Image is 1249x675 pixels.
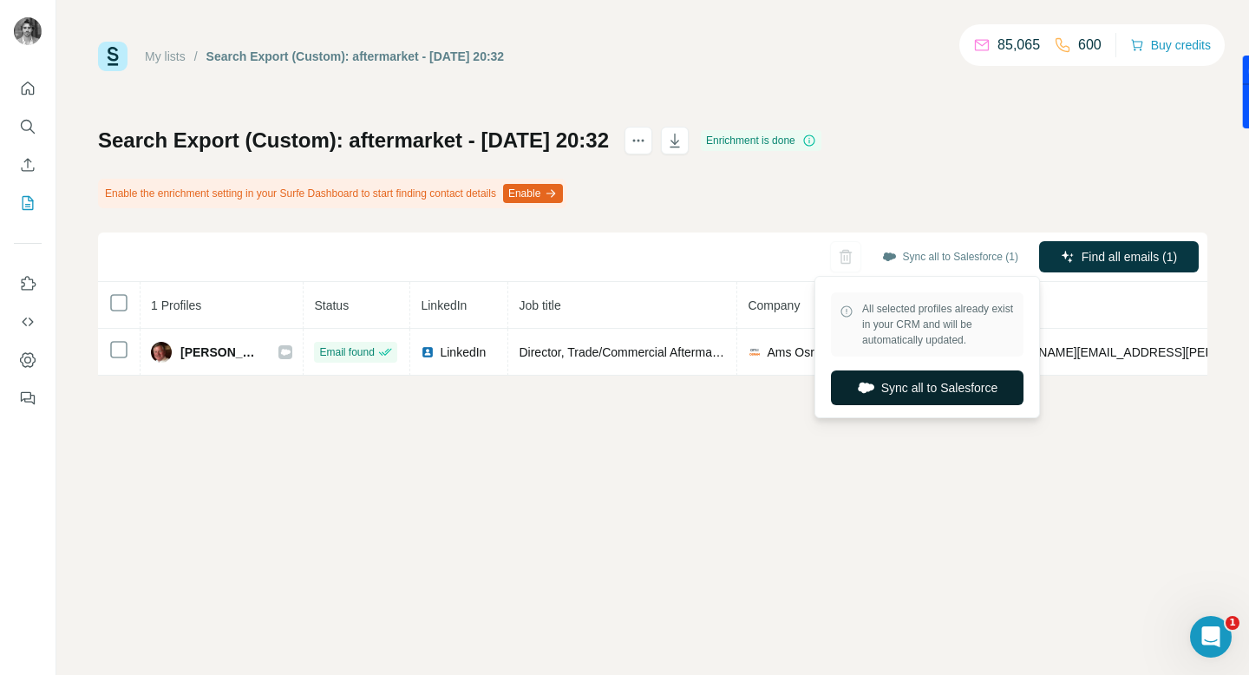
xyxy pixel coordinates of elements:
[98,127,609,154] h1: Search Export (Custom): aftermarket - [DATE] 20:32
[1082,248,1177,265] span: Find all emails (1)
[870,244,1030,270] button: Sync all to Salesforce (1)
[1078,35,1102,56] p: 600
[519,298,560,312] span: Job title
[145,49,186,63] a: My lists
[206,48,505,65] div: Search Export (Custom): aftermarket - [DATE] 20:32
[14,187,42,219] button: My lists
[624,127,652,154] button: actions
[519,345,766,359] span: Director, Trade/Commercial Aftermarket Sales
[98,42,128,71] img: Surfe Logo
[14,268,42,299] button: Use Surfe on LinkedIn
[14,344,42,376] button: Dashboard
[151,342,172,363] img: Avatar
[180,344,261,361] span: [PERSON_NAME]
[421,298,467,312] span: LinkedIn
[1226,616,1239,630] span: 1
[701,130,821,151] div: Enrichment is done
[1130,33,1211,57] button: Buy credits
[319,344,374,360] span: Email found
[1039,241,1199,272] button: Find all emails (1)
[997,35,1040,56] p: 85,065
[14,149,42,180] button: Enrich CSV
[314,298,349,312] span: Status
[748,345,762,359] img: company-logo
[151,298,201,312] span: 1 Profiles
[831,370,1023,405] button: Sync all to Salesforce
[421,345,435,359] img: LinkedIn logo
[440,344,486,361] span: LinkedIn
[98,179,566,208] div: Enable the enrichment setting in your Surfe Dashboard to start finding contact details
[14,306,42,337] button: Use Surfe API
[194,48,198,65] li: /
[14,383,42,414] button: Feedback
[862,301,1015,348] span: All selected profiles already exist in your CRM and will be automatically updated.
[767,344,831,361] span: Ams Osram
[14,111,42,142] button: Search
[14,17,42,45] img: Avatar
[503,184,563,203] button: Enable
[1190,616,1232,658] iframe: Intercom live chat
[748,298,800,312] span: Company
[14,73,42,104] button: Quick start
